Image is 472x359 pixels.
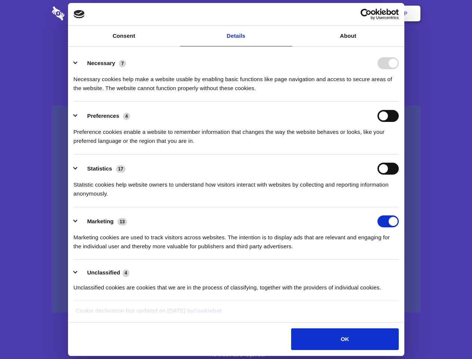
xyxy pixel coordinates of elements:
label: Marketing [87,218,114,224]
button: OK [291,328,398,350]
span: 4 [123,113,130,120]
img: logo-wordmark-white-trans-d4663122ce5f474addd5e946df7df03e33cb6a1c49d2221995e7729f52c070b2.svg [52,6,116,21]
button: Necessary (7) [74,57,131,69]
button: Preferences (4) [74,110,135,122]
a: Consent [68,26,180,46]
a: Details [180,26,292,46]
img: logo [74,10,85,18]
button: Unclassified (4) [74,268,134,277]
span: 4 [123,269,130,277]
div: Preference cookies enable a website to remember information that changes the way the website beha... [74,122,399,145]
label: Necessary [87,60,115,66]
a: Cookiebot [194,307,222,314]
a: Login [339,2,371,25]
div: Unclassified cookies are cookies that we are in the process of classifying, together with the pro... [74,277,399,292]
label: Statistics [87,165,112,172]
a: Contact [303,2,337,25]
h1: Eliminate Slack Data Loss. [52,34,420,61]
span: 7 [119,60,126,67]
a: Wistia video thumbnail [52,105,420,313]
span: 17 [116,165,126,173]
button: Marketing (13) [74,215,132,227]
a: Usercentrics Cookiebot - opens in a new window [333,9,399,20]
a: Pricing [219,2,252,25]
label: Preferences [87,113,119,119]
button: Statistics (17) [74,163,130,175]
div: Necessary cookies help make a website usable by enabling basic functions like page navigation and... [74,69,399,93]
div: Statistic cookies help website owners to understand how visitors interact with websites by collec... [74,175,399,198]
div: Cookie declaration last updated on [DATE] by [70,306,402,321]
iframe: Drift Widget Chat Controller [435,322,463,350]
a: About [292,26,404,46]
h4: Auto-redaction of sensitive data, encrypted data sharing and self-destructing private chats. Shar... [52,68,420,93]
span: 13 [117,218,127,225]
div: Marketing cookies are used to track visitors across websites. The intention is to display ads tha... [74,227,399,251]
